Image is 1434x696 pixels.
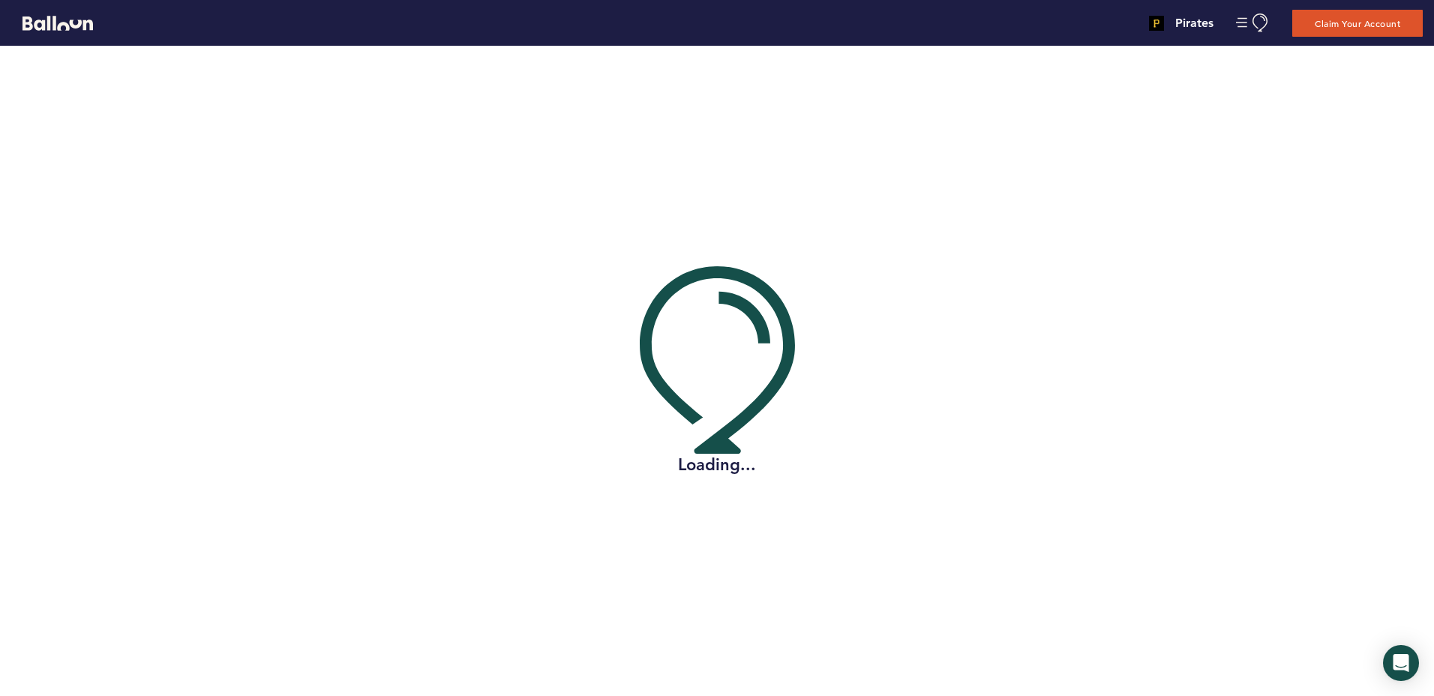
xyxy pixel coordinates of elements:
h2: Loading... [640,454,795,476]
h4: Pirates [1175,14,1213,32]
a: Balloon [11,15,93,31]
button: Claim Your Account [1292,10,1423,37]
button: Manage Account [1236,13,1270,32]
svg: Balloon [22,16,93,31]
div: Open Intercom Messenger [1383,645,1419,681]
